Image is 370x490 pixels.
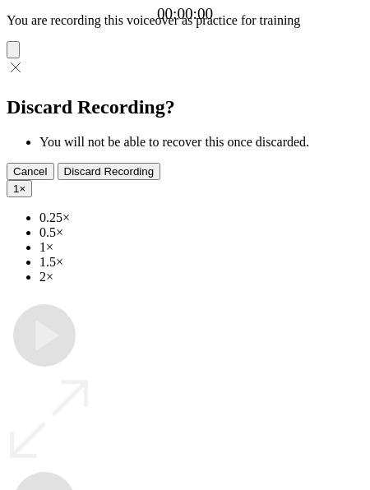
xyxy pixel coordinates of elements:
li: 0.5× [39,225,363,240]
p: You are recording this voiceover as practice for training [7,13,363,28]
h2: Discard Recording? [7,96,363,118]
li: 0.25× [39,210,363,225]
a: 00:00:00 [157,5,213,23]
button: 1× [7,180,32,197]
button: Cancel [7,163,54,180]
li: You will not be able to recover this once discarded. [39,135,363,150]
span: 1 [13,183,19,195]
button: Discard Recording [58,163,161,180]
li: 1× [39,240,363,255]
li: 1.5× [39,255,363,270]
li: 2× [39,270,363,284]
